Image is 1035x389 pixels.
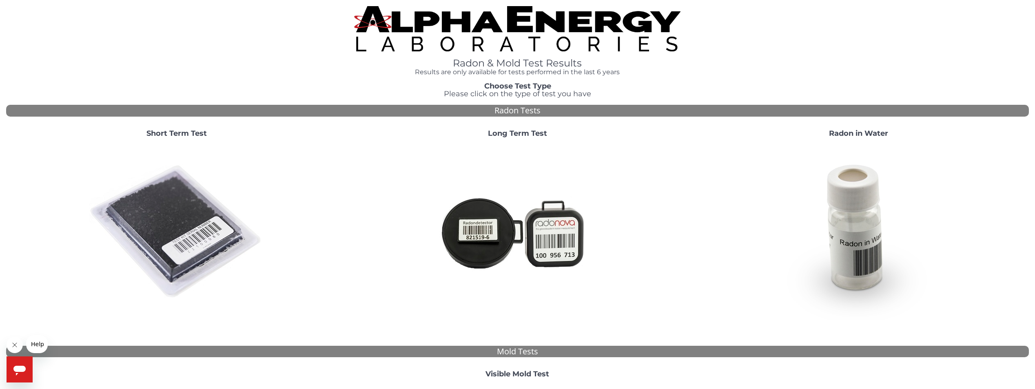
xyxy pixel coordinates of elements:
[771,144,946,320] img: RadoninWater.jpg
[26,335,48,353] iframe: Message from company
[829,129,888,138] strong: Radon in Water
[6,105,1029,117] div: Radon Tests
[484,82,551,91] strong: Choose Test Type
[354,6,680,51] img: TightCrop.jpg
[430,144,605,320] img: Radtrak2vsRadtrak3.jpg
[7,356,33,382] iframe: Button to launch messaging window
[313,58,722,69] h1: Radon & Mold Test Results
[485,369,549,378] strong: Visible Mold Test
[488,129,547,138] strong: Long Term Test
[89,144,264,320] img: ShortTerm.jpg
[6,346,1029,358] div: Mold Tests
[146,129,207,138] strong: Short Term Test
[7,337,23,353] iframe: Close message
[313,69,722,76] h4: Results are only available for tests performed in the last 6 years
[444,89,591,98] span: Please click on the type of test you have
